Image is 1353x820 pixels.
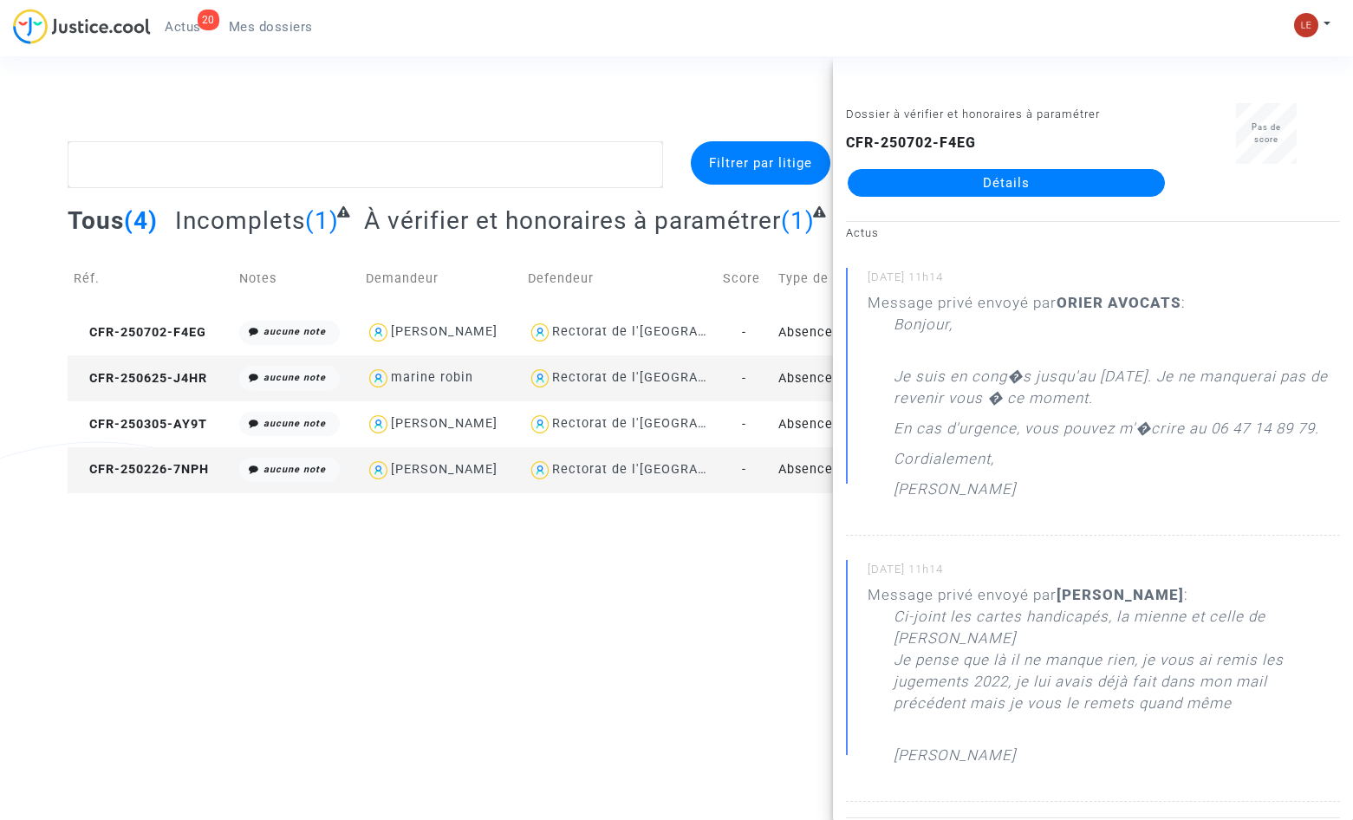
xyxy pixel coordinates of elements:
[68,248,233,309] td: Réf.
[391,370,473,385] div: marine robin
[742,325,746,340] span: -
[366,366,391,391] img: icon-user.svg
[772,355,967,401] td: Absence de mise à disposition d'AESH
[1057,294,1181,311] b: ORIER AVOCATS
[552,416,1059,431] div: Rectorat de l'[GEOGRAPHIC_DATA] ([GEOGRAPHIC_DATA]-[GEOGRAPHIC_DATA])
[74,417,207,432] span: CFR-250305-AY9T
[74,371,207,386] span: CFR-250625-J4HR
[366,412,391,437] img: icon-user.svg
[846,107,1100,120] small: Dossier à vérifier et honoraires à paramétrer
[742,371,746,386] span: -
[772,248,967,309] td: Type de dossier
[229,19,313,35] span: Mes dossiers
[391,324,498,339] div: [PERSON_NAME]
[528,412,553,437] img: icon-user.svg
[552,324,773,339] div: Rectorat de l'[GEOGRAPHIC_DATA]
[848,169,1165,197] a: Détails
[360,248,522,309] td: Demandeur
[198,10,219,30] div: 20
[717,248,772,309] td: Score
[894,344,1340,418] p: Je suis en cong�s jusqu'au [DATE]. Je ne manquerai pas de revenir vous � ce moment.
[868,270,1340,292] small: [DATE] 11h14
[552,370,773,385] div: Rectorat de l'[GEOGRAPHIC_DATA]
[74,325,206,340] span: CFR-250702-F4EG
[263,464,326,475] i: aucune note
[391,416,498,431] div: [PERSON_NAME]
[781,206,815,235] span: (1)
[263,418,326,429] i: aucune note
[366,458,391,483] img: icon-user.svg
[1294,13,1318,37] img: 7d989c7df380ac848c7da5f314e8ff03
[868,292,1340,509] div: Message privé envoyé par :
[391,462,498,477] div: [PERSON_NAME]
[772,401,967,447] td: Absence de mise à disposition d'AESH
[894,478,1016,509] p: [PERSON_NAME]
[165,19,201,35] span: Actus
[528,366,553,391] img: icon-user.svg
[742,462,746,477] span: -
[528,320,553,345] img: icon-user.svg
[13,9,151,44] img: jc-logo.svg
[175,206,305,235] span: Incomplets
[233,248,360,309] td: Notes
[74,462,209,477] span: CFR-250226-7NPH
[846,134,976,151] b: CFR-250702-F4EG
[215,14,327,40] a: Mes dossiers
[772,447,967,493] td: Absence de mise à disposition d'AESH
[263,326,326,337] i: aucune note
[305,206,339,235] span: (1)
[124,206,158,235] span: (4)
[742,417,746,432] span: -
[772,309,967,355] td: Absence de mise à disposition d'AESH
[552,462,773,477] div: Rectorat de l'[GEOGRAPHIC_DATA]
[151,14,215,40] a: 20Actus
[263,372,326,383] i: aucune note
[846,226,879,239] small: Actus
[1252,122,1281,144] span: Pas de score
[68,206,124,235] span: Tous
[709,155,812,171] span: Filtrer par litige
[894,418,1319,448] p: En cas d'urgence, vous pouvez m'�crire au 06 47 14 89 79.
[894,448,994,478] p: Cordialement,
[528,458,553,483] img: icon-user.svg
[894,314,953,344] p: Bonjour,
[364,206,781,235] span: À vérifier et honoraires à paramétrer
[366,320,391,345] img: icon-user.svg
[522,248,717,309] td: Defendeur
